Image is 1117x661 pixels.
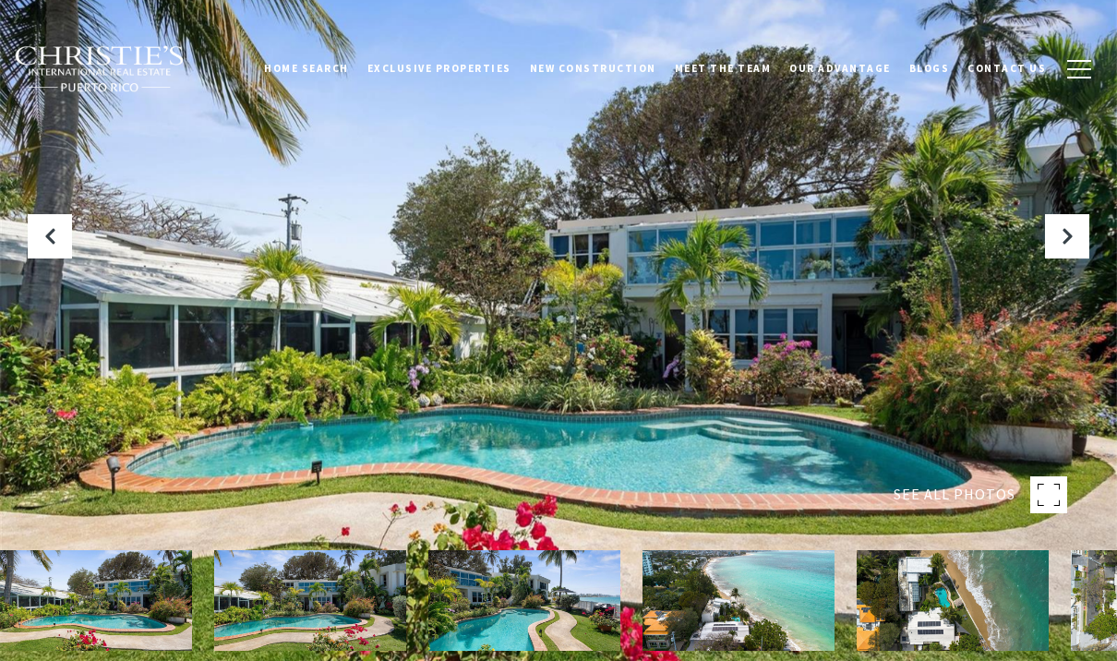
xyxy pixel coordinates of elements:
[909,62,950,75] span: Blogs
[358,45,521,91] a: Exclusive Properties
[14,45,186,93] img: Christie's International Real Estate black text logo
[255,45,358,91] a: Home Search
[666,45,781,91] a: Meet the Team
[367,62,511,75] span: Exclusive Properties
[789,62,891,75] span: Our Advantage
[521,45,666,91] a: New Construction
[894,483,1015,507] span: SEE ALL PHOTOS
[967,62,1046,75] span: Contact Us
[900,45,959,91] a: Blogs
[214,550,406,651] img: 2 ALMENDRO
[428,550,620,651] img: 2 ALMENDRO
[780,45,900,91] a: Our Advantage
[530,62,656,75] span: New Construction
[643,550,835,651] img: 2 ALMENDRO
